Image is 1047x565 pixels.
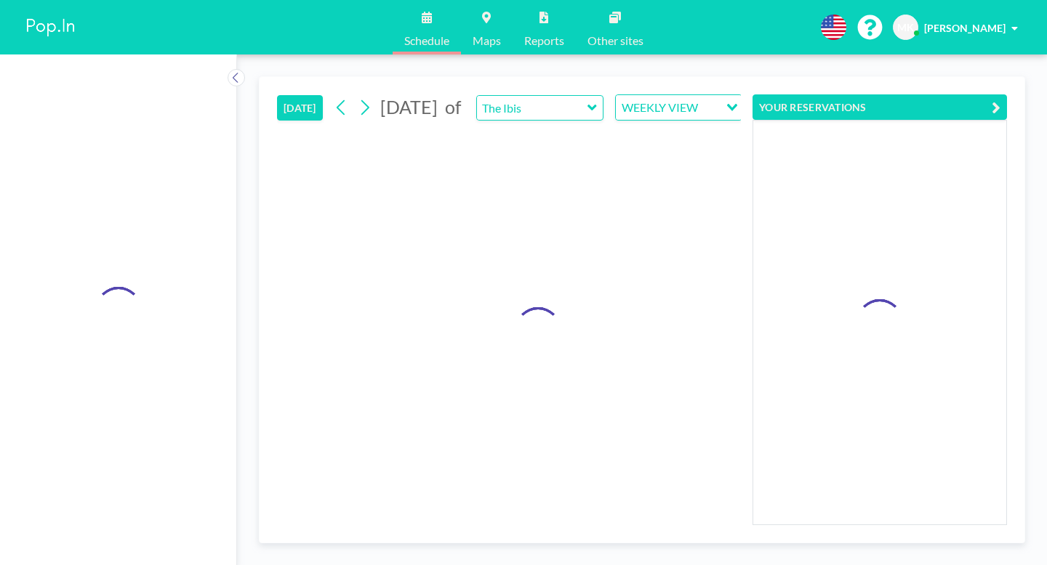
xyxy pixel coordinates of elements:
span: of [445,96,461,118]
span: Other sites [587,35,643,46]
span: WEEKLY VIEW [619,98,701,117]
input: The Ibis [477,96,588,120]
span: Maps [473,35,501,46]
input: Search for option [702,98,718,117]
img: organization-logo [23,13,79,42]
span: [DATE] [380,96,438,118]
span: Reports [524,35,564,46]
span: Schedule [404,35,449,46]
button: [DATE] [277,95,323,121]
div: Search for option [616,95,742,120]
